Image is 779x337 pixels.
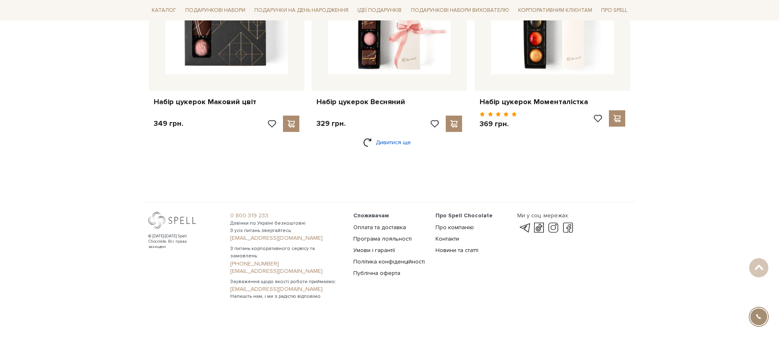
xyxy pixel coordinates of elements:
span: Споживачам [353,212,389,219]
a: Про компанію [436,224,474,231]
a: Контакти [436,235,459,242]
a: Корпоративним клієнтам [515,3,595,17]
span: З усіх питань звертайтесь: [230,227,343,234]
a: Про Spell [598,4,631,17]
span: Про Spell Chocolate [436,212,493,219]
p: 349 грн. [154,119,183,128]
a: Каталог [148,4,180,17]
a: [EMAIL_ADDRESS][DOMAIN_NAME] [230,268,343,275]
a: Умови і гарантії [353,247,395,254]
span: Дзвінки по Україні безкоштовні [230,220,343,227]
a: instagram [546,223,560,233]
p: 329 грн. [317,119,346,128]
a: Публічна оферта [353,270,400,277]
a: Політика конфіденційності [353,258,425,265]
a: [PHONE_NUMBER] [230,260,343,268]
a: Подарункові набори вихователю [408,3,512,17]
a: [EMAIL_ADDRESS][DOMAIN_NAME] [230,286,343,293]
span: Зауваження щодо якості роботи приймаємо: [230,278,343,286]
a: Оплата та доставка [353,224,406,231]
a: 0 800 319 233 [230,212,343,219]
a: facebook [561,223,575,233]
a: Набір цукерок Моменталістка [480,97,625,107]
div: © [DATE]-[DATE] Spell Chocolate. Всі права захищені [148,234,204,250]
a: [EMAIL_ADDRESS][DOMAIN_NAME] [230,234,343,242]
p: 369 грн. [480,119,517,129]
div: Ми у соц. мережах: [517,212,575,219]
a: Дивитися ще [363,135,416,150]
a: Програма лояльності [353,235,412,242]
span: З питань корпоративного сервісу та замовлень: [230,245,343,260]
a: Ідеї подарунків [354,4,405,17]
a: tik-tok [532,223,546,233]
a: Подарункові набори [182,4,249,17]
a: Набір цукерок Маковий цвіт [154,97,299,107]
a: Подарунки на День народження [251,4,352,17]
a: telegram [517,223,531,233]
a: Новини та статті [436,247,478,254]
span: Напишіть нам, і ми з радістю відповімо [230,293,343,300]
a: Набір цукерок Весняний [317,97,462,107]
